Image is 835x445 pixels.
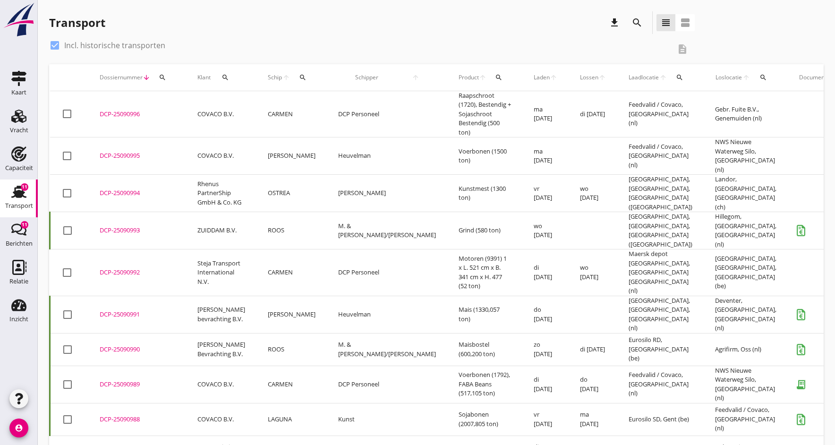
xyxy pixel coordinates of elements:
td: ROOS [256,333,327,366]
span: Laden [534,73,550,82]
td: wo [DATE] [569,249,617,296]
div: DCP-25090994 [100,188,175,198]
div: Berichten [6,240,33,247]
td: wo [DATE] [569,175,617,212]
span: Schipper [338,73,395,82]
div: Vracht [10,127,28,133]
div: Relatie [9,278,28,284]
i: search [759,74,767,81]
td: Hillegom, [GEOGRAPHIC_DATA], [GEOGRAPHIC_DATA] (nl) [704,212,788,249]
span: Lossen [580,73,598,82]
td: Gebr. Fuite B.V., Genemuiden (nl) [704,91,788,137]
td: [GEOGRAPHIC_DATA], [GEOGRAPHIC_DATA], [GEOGRAPHIC_DATA] (be) [704,249,788,296]
td: CARMEN [256,366,327,403]
td: CARMEN [256,91,327,137]
td: Voerbonen (1500 ton) [447,137,522,175]
td: Feedvalid / Covaco, [GEOGRAPHIC_DATA] (nl) [617,366,704,403]
div: DCP-25090988 [100,415,175,424]
div: 11 [21,183,28,191]
span: Laadlocatie [629,73,659,82]
td: COVACO B.V. [186,137,256,175]
td: M. & [PERSON_NAME]/[PERSON_NAME] [327,212,447,249]
i: arrow_downward [143,74,150,81]
td: ROOS [256,212,327,249]
i: search [495,74,503,81]
td: [PERSON_NAME] [327,175,447,212]
i: account_circle [9,419,28,437]
td: ma [DATE] [569,403,617,436]
span: Product [459,73,479,82]
td: M. & [PERSON_NAME]/[PERSON_NAME] [327,333,447,366]
div: DCP-25090991 [100,310,175,319]
td: Mais (1330,057 ton) [447,296,522,333]
i: search [631,17,643,28]
td: di [DATE] [569,333,617,366]
td: LAGUNA [256,403,327,436]
td: ma [DATE] [522,137,569,175]
td: [PERSON_NAME] Bevrachting B.V. [186,333,256,366]
td: Feedvalid / Covaco, [GEOGRAPHIC_DATA] (nl) [704,403,788,436]
td: di [DATE] [569,91,617,137]
td: Kunst [327,403,447,436]
td: OSTREA [256,175,327,212]
i: search [159,74,166,81]
td: Sojabonen (2007,805 ton) [447,403,522,436]
td: [GEOGRAPHIC_DATA], [GEOGRAPHIC_DATA], [GEOGRAPHIC_DATA] ([GEOGRAPHIC_DATA]) [617,212,704,249]
td: di [DATE] [522,366,569,403]
i: search [676,74,683,81]
div: DCP-25090995 [100,151,175,161]
td: COVACO B.V. [186,403,256,436]
span: Dossiernummer [100,73,143,82]
div: 11 [21,221,28,229]
i: arrow_upward [550,74,557,81]
td: NWS Nieuwe Waterweg Silo, [GEOGRAPHIC_DATA] (nl) [704,137,788,175]
td: Eurosilo RD, [GEOGRAPHIC_DATA] (be) [617,333,704,366]
td: [GEOGRAPHIC_DATA], [GEOGRAPHIC_DATA], [GEOGRAPHIC_DATA] ([GEOGRAPHIC_DATA]) [617,175,704,212]
i: search [222,74,229,81]
td: vr [DATE] [522,175,569,212]
div: DCP-25090996 [100,110,175,119]
td: ma [DATE] [522,91,569,137]
div: Klant [197,66,245,89]
i: arrow_upward [659,74,667,81]
i: arrow_upward [742,74,751,81]
div: Inzicht [9,316,28,322]
div: DCP-25090990 [100,345,175,354]
td: [PERSON_NAME] [256,296,327,333]
i: arrow_upward [395,74,436,81]
td: DCP Personeel [327,91,447,137]
td: Rhenus PartnerShip GmbH & Co. KG [186,175,256,212]
span: Kunstmest (1300 ton) [459,184,506,202]
td: Feedvalid / Covaco, [GEOGRAPHIC_DATA] (nl) [617,137,704,175]
i: receipt_long [792,375,810,394]
td: COVACO B.V. [186,366,256,403]
td: DCP Personeel [327,249,447,296]
td: Grind (580 ton) [447,212,522,249]
img: logo-small.a267ee39.svg [2,2,36,37]
td: Feedvalid / Covaco, [GEOGRAPHIC_DATA] (nl) [617,91,704,137]
div: Transport [5,203,33,209]
td: Voerbonen (1792), FABA Beans (517,105 ton) [447,366,522,403]
td: zo [DATE] [522,333,569,366]
label: Incl. historische transporten [64,41,165,50]
td: Agrifirm, Oss (nl) [704,333,788,366]
td: Heuvelman [327,296,447,333]
td: [PERSON_NAME] [256,137,327,175]
div: DCP-25090993 [100,226,175,235]
i: arrow_upward [282,74,290,81]
div: Kaart [11,89,26,95]
div: DCP-25090989 [100,380,175,389]
div: Capaciteit [5,165,33,171]
td: COVACO B.V. [186,91,256,137]
td: di [DATE] [522,249,569,296]
div: Transport [49,15,105,30]
td: Raapschroot (1720), Bestendig + Sojaschroot Bestendig (500 ton) [447,91,522,137]
td: Eurosilo SD, Gent (be) [617,403,704,436]
span: Loslocatie [715,73,742,82]
div: Documenten [799,73,833,82]
td: Heuvelman [327,137,447,175]
i: view_headline [660,17,672,28]
td: Landor, [GEOGRAPHIC_DATA], [GEOGRAPHIC_DATA] (ch) [704,175,788,212]
td: [GEOGRAPHIC_DATA], [GEOGRAPHIC_DATA], [GEOGRAPHIC_DATA] (nl) [617,296,704,333]
div: DCP-25090992 [100,268,175,277]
